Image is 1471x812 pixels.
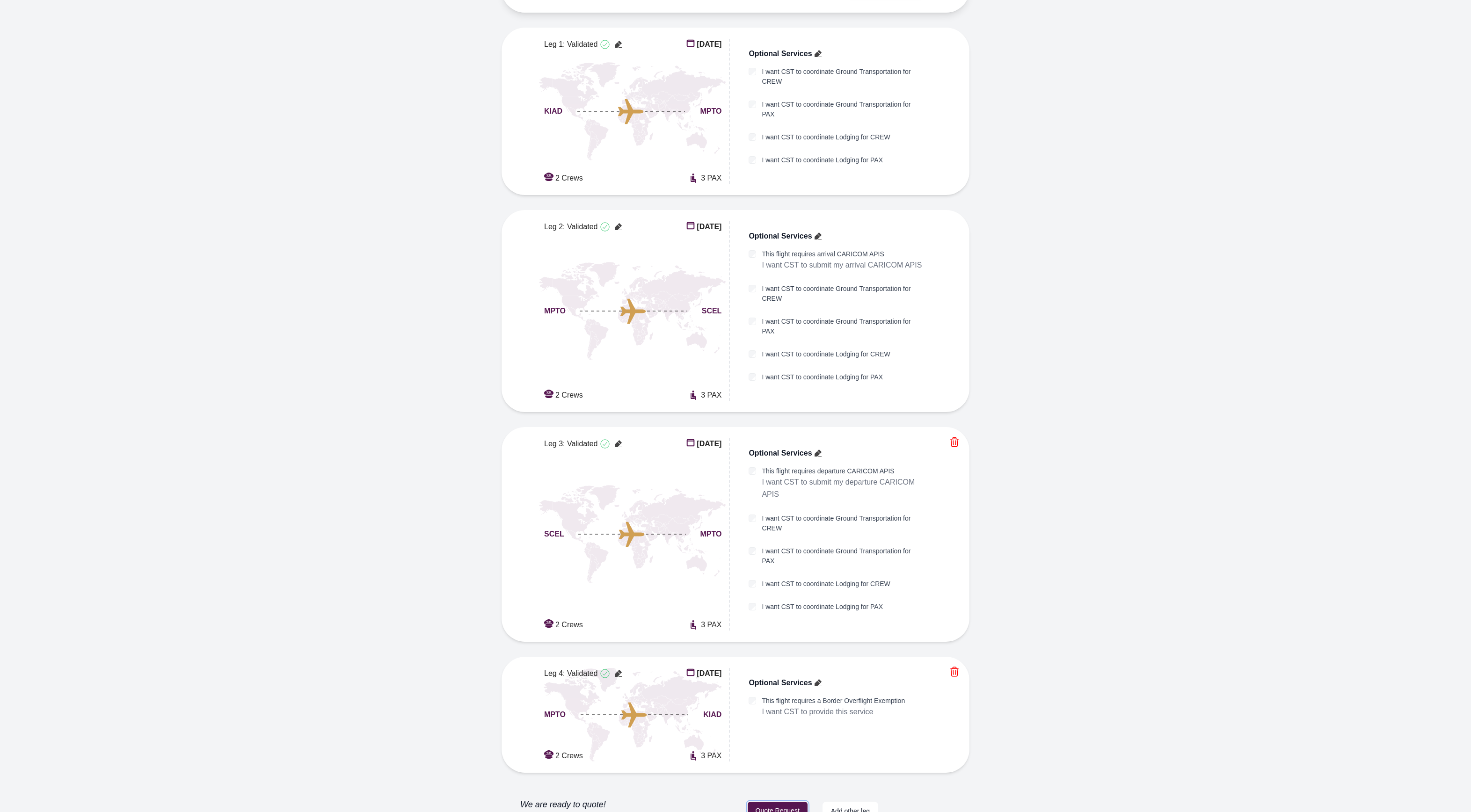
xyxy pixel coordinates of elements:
label: This flight requires departure CARICOM APIS [762,466,925,476]
span: 3 PAX [701,619,721,631]
span: KIAD [544,106,562,117]
span: SCEL [702,305,722,317]
span: 3 PAX [701,750,721,761]
span: Optional Services [749,231,812,242]
label: I want CST to coordinate Ground Transportation for PAX [762,546,925,566]
h3: We are ready to quote! [520,799,606,810]
span: KIAD [703,709,721,720]
label: I want CST to coordinate Ground Transportation for PAX [762,100,925,119]
label: I want CST to coordinate Lodging for CREW [762,132,890,142]
label: I want CST to coordinate Lodging for PAX [762,155,883,165]
span: SCEL [544,529,564,540]
label: I want CST to coordinate Ground Transportation for CREW [762,514,925,533]
span: Optional Services [749,677,812,689]
span: 3 PAX [701,173,721,184]
p: I want CST to provide this service [762,706,905,718]
label: I want CST to coordinate Ground Transportation for CREW [762,284,925,304]
span: [DATE] [697,668,721,679]
span: Optional Services [749,448,812,459]
p: I want CST to submit my arrival CARICOM APIS [762,259,922,271]
span: 2 Crews [555,390,583,401]
span: 3 PAX [701,390,721,401]
span: MPTO [544,305,566,317]
span: Leg 1: Validated [544,39,597,50]
label: I want CST to coordinate Ground Transportation for CREW [762,67,925,87]
span: Leg 2: Validated [544,221,597,232]
span: Leg 3: Validated [544,438,597,449]
span: 2 Crews [555,173,583,184]
label: This flight requires a Border Overflight Exemption [762,696,905,706]
span: 2 Crews [555,750,583,761]
span: Optional Services [749,48,812,59]
span: [DATE] [697,39,721,50]
label: I want CST to coordinate Ground Transportation for PAX [762,317,925,336]
span: Leg 4: Validated [544,668,597,679]
label: This flight requires arrival CARICOM APIS [762,249,922,259]
span: MPTO [544,709,566,720]
label: I want CST to coordinate Lodging for PAX [762,372,883,382]
p: I want CST to submit my departure CARICOM APIS [762,476,925,500]
span: MPTO [700,529,721,540]
label: I want CST to coordinate Lodging for CREW [762,349,890,359]
span: MPTO [700,106,721,117]
label: I want CST to coordinate Lodging for CREW [762,579,890,589]
span: [DATE] [697,438,721,449]
label: I want CST to coordinate Lodging for PAX [762,602,883,612]
span: 2 Crews [555,619,583,631]
span: [DATE] [697,221,721,232]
